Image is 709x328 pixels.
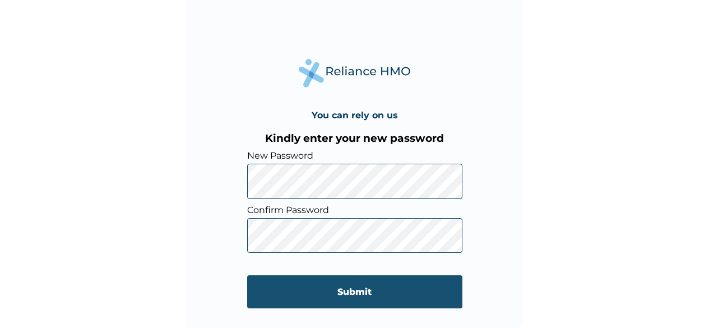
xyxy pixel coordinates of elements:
img: Reliance Health's Logo [299,59,411,87]
input: Submit [247,275,462,308]
label: Confirm Password [247,205,462,215]
h3: Kindly enter your new password [247,132,462,145]
label: New Password [247,150,462,161]
h4: You can rely on us [312,110,398,121]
